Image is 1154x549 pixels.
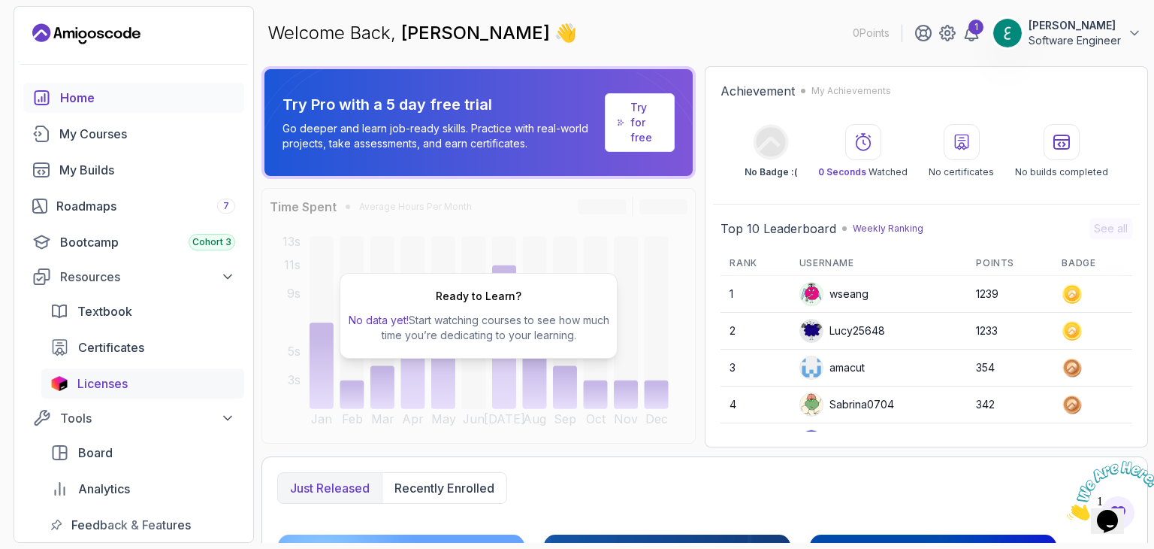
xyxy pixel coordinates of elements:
[853,26,890,41] p: 0 Points
[799,393,894,417] div: Sabrina0704
[32,22,140,46] a: Landing page
[745,166,797,178] p: No Badge :(
[50,376,68,391] img: jetbrains icon
[23,405,244,432] button: Tools
[967,276,1053,313] td: 1239
[60,268,235,286] div: Resources
[60,409,235,427] div: Tools
[605,93,675,152] a: Try for free
[967,251,1053,276] th: Points
[59,125,235,143] div: My Courses
[800,356,823,379] img: user profile image
[59,161,235,179] div: My Builds
[720,423,790,460] td: 5
[6,6,12,19] span: 1
[78,480,130,498] span: Analytics
[800,320,823,342] img: default monster avatar
[41,474,244,504] a: analytics
[382,473,506,503] button: Recently enrolled
[720,350,790,387] td: 3
[799,356,865,380] div: amacut
[720,220,836,238] h2: Top 10 Leaderboard
[41,369,244,399] a: licenses
[23,191,244,221] a: roadmaps
[967,313,1053,350] td: 1233
[1015,166,1108,178] p: No builds completed
[41,438,244,468] a: board
[720,82,795,100] h2: Achievement
[23,83,244,113] a: home
[967,423,1053,460] td: 300
[1053,251,1132,276] th: Badge
[77,302,132,320] span: Textbook
[720,251,790,276] th: Rank
[818,166,866,177] span: 0 Seconds
[993,19,1022,47] img: user profile image
[41,510,244,540] a: feedback
[811,85,891,97] p: My Achievements
[60,233,235,251] div: Bootcamp
[818,166,908,178] p: Watched
[853,223,923,235] p: Weekly Ranking
[554,21,577,45] span: 👋
[1029,33,1121,48] p: Software Engineer
[346,313,611,343] p: Start watching courses to see how much time you’re dedicating to your learning.
[1061,455,1154,526] iframe: chat widget
[968,20,983,35] div: 1
[800,283,823,305] img: default monster avatar
[41,296,244,326] a: textbook
[41,332,244,362] a: certificates
[56,197,235,215] div: Roadmaps
[436,289,521,304] h2: Ready to Learn?
[1089,218,1132,239] button: See all
[282,121,599,151] p: Go deeper and learn job-ready skills. Practice with real-world projects, take assessments, and ea...
[77,375,128,393] span: Licenses
[799,319,885,343] div: Lucy25648
[929,166,994,178] p: No certificates
[967,387,1053,423] td: 342
[720,276,790,313] td: 1
[1029,18,1121,33] p: [PERSON_NAME]
[799,429,852,453] div: rx03
[278,473,382,503] button: Just released
[78,444,113,462] span: Board
[967,350,1053,387] td: 354
[349,314,409,326] span: No data yet!
[290,479,370,497] p: Just released
[800,430,823,453] img: user profile image
[223,200,229,212] span: 7
[23,155,244,185] a: builds
[630,100,662,145] a: Try for free
[78,338,144,356] span: Certificates
[60,89,235,107] div: Home
[282,94,599,115] p: Try Pro with a 5 day free trial
[71,516,191,534] span: Feedback & Features
[720,387,790,423] td: 4
[6,6,99,65] img: Chat attention grabber
[800,393,823,416] img: default monster avatar
[394,479,494,497] p: Recently enrolled
[790,251,968,276] th: Username
[23,227,244,257] a: bootcamp
[962,24,980,42] a: 1
[192,236,231,248] span: Cohort 3
[992,18,1142,48] button: user profile image[PERSON_NAME]Software Engineer
[267,21,577,45] p: Welcome Back,
[401,22,554,44] span: [PERSON_NAME]
[23,119,244,149] a: courses
[23,263,244,290] button: Resources
[799,282,869,306] div: wseang
[720,313,790,350] td: 2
